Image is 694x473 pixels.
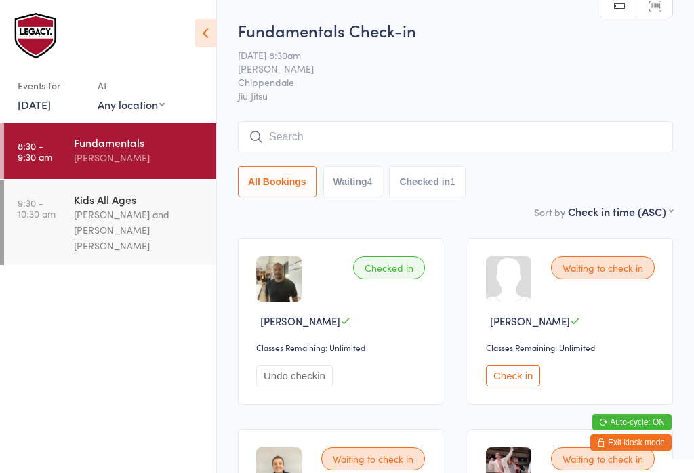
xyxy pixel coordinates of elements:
div: Waiting to check in [551,256,655,279]
button: All Bookings [238,166,317,197]
div: Waiting to check in [551,447,655,470]
div: Events for [18,75,84,97]
button: Undo checkin [256,365,333,386]
time: 9:30 - 10:30 am [18,197,56,219]
button: Checked in1 [389,166,466,197]
a: 8:30 -9:30 amFundamentals[PERSON_NAME] [4,123,216,179]
label: Sort by [534,205,565,219]
button: Waiting4 [323,166,383,197]
div: Check in time (ASC) [568,204,673,219]
button: Exit kiosk mode [590,434,672,451]
button: Auto-cycle: ON [592,414,672,430]
img: image1752783268.png [256,256,302,302]
div: Waiting to check in [321,447,425,470]
div: Kids All Ages [74,192,205,207]
img: Legacy Brazilian Jiu Jitsu [14,10,61,61]
a: 9:30 -10:30 amKids All Ages[PERSON_NAME] and [PERSON_NAME] [PERSON_NAME] [4,180,216,265]
div: Checked in [353,256,425,279]
button: Check in [486,365,540,386]
span: Chippendale [238,75,652,89]
span: [PERSON_NAME] [260,314,340,328]
div: Classes Remaining: Unlimited [256,342,429,353]
input: Search [238,121,673,152]
div: Fundamentals [74,135,205,150]
h2: Fundamentals Check-in [238,19,673,41]
time: 8:30 - 9:30 am [18,140,52,162]
div: 4 [367,176,373,187]
span: [PERSON_NAME] [238,62,652,75]
div: [PERSON_NAME] and [PERSON_NAME] [PERSON_NAME] [74,207,205,253]
div: [PERSON_NAME] [74,150,205,165]
div: 1 [450,176,455,187]
span: [DATE] 8:30am [238,48,652,62]
span: Jiu Jitsu [238,89,673,102]
div: Any location [98,97,165,112]
div: At [98,75,165,97]
a: [DATE] [18,97,51,112]
span: [PERSON_NAME] [490,314,570,328]
div: Classes Remaining: Unlimited [486,342,659,353]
